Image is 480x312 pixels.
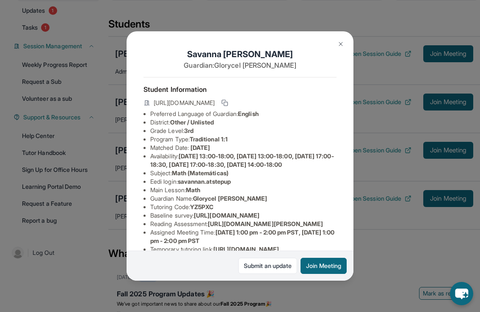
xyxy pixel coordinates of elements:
[213,246,279,253] span: [URL][DOMAIN_NAME]
[150,127,337,135] li: Grade Level:
[150,152,337,169] li: Availability:
[150,228,337,245] li: Assigned Meeting Time :
[186,186,200,193] span: Math
[170,119,214,126] span: Other / Unlisted
[143,60,337,70] p: Guardian: Glorycel [PERSON_NAME]
[194,212,259,219] span: [URL][DOMAIN_NAME]
[178,178,231,185] span: savannan.atstepup
[150,118,337,127] li: District:
[184,127,193,134] span: 3rd
[150,169,337,177] li: Subject :
[190,203,213,210] span: YZ5PXC
[450,282,473,305] button: chat-button
[150,110,337,118] li: Preferred Language of Guardian:
[238,258,297,274] a: Submit an update
[193,195,268,202] span: Glorycel [PERSON_NAME]
[208,220,323,227] span: [URL][DOMAIN_NAME][PERSON_NAME]
[150,152,334,168] span: [DATE] 13:00-18:00, [DATE] 13:00-18:00, [DATE] 17:00-18:30, [DATE] 17:00-18:30, [DATE] 14:00-18:00
[337,41,344,47] img: Close Icon
[172,169,229,177] span: Math (Matemáticas)
[220,98,230,108] button: Copy link
[150,211,337,220] li: Baseline survey :
[150,135,337,144] li: Program Type:
[150,177,337,186] li: Eedi login :
[150,229,334,244] span: [DATE] 1:00 pm - 2:00 pm PST, [DATE] 1:00 pm - 2:00 pm PST
[190,135,228,143] span: Traditional 1:1
[150,144,337,152] li: Matched Date:
[150,220,337,228] li: Reading Assessment :
[301,258,347,274] button: Join Meeting
[154,99,215,107] span: [URL][DOMAIN_NAME]
[150,194,337,203] li: Guardian Name :
[190,144,210,151] span: [DATE]
[150,203,337,211] li: Tutoring Code :
[150,186,337,194] li: Main Lesson :
[150,245,337,254] li: Temporary tutoring link :
[238,110,259,117] span: English
[143,48,337,60] h1: Savanna [PERSON_NAME]
[143,84,337,94] h4: Student Information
